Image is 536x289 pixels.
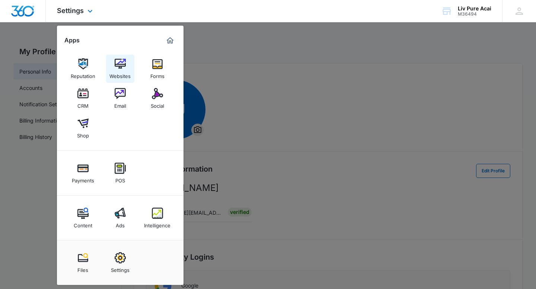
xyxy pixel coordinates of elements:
a: Files [69,249,97,277]
a: Intelligence [143,204,172,232]
h2: Apps [64,37,80,44]
a: CRM [69,84,97,113]
a: Settings [106,249,134,277]
a: Reputation [69,55,97,83]
span: Settings [57,7,84,14]
div: Websites [109,69,131,79]
a: Shop [69,114,97,142]
div: Email [114,99,126,109]
a: Ads [106,204,134,232]
div: Intelligence [144,219,170,228]
div: Content [74,219,92,228]
div: Social [151,99,164,109]
a: Social [143,84,172,113]
a: POS [106,159,134,187]
div: Settings [111,263,130,273]
div: Shop [77,129,89,139]
a: Websites [106,55,134,83]
div: account name [458,6,491,12]
div: Payments [72,174,94,184]
a: Content [69,204,97,232]
a: Payments [69,159,97,187]
div: Files [77,263,88,273]
div: account id [458,12,491,17]
a: Marketing 360® Dashboard [164,35,176,46]
a: Forms [143,55,172,83]
div: POS [115,174,125,184]
div: Forms [150,69,165,79]
a: Email [106,84,134,113]
div: CRM [77,99,89,109]
div: Ads [116,219,125,228]
div: Reputation [71,69,95,79]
